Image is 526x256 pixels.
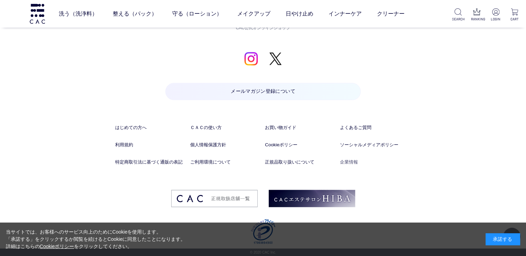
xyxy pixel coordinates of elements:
[329,4,362,23] a: インナーケア
[115,124,186,131] a: はじめての方へ
[237,4,270,23] a: メイクアップ
[265,141,336,148] a: Cookieポリシー
[265,159,336,166] a: 正規品取り扱いについて
[452,17,464,22] p: SEARCH
[340,124,411,131] a: よくあるご質問
[508,17,520,22] p: CART
[6,228,186,250] div: 当サイトでは、お客様へのサービス向上のためにCookieを使用します。 「承諾する」をクリックするか閲覧を続けるとCookieに同意したことになります。 詳細はこちらの をクリックしてください。
[471,8,483,22] a: RANKING
[29,4,46,23] img: logo
[490,17,502,22] p: LOGIN
[59,4,98,23] a: 洗う（洗浄料）
[190,124,261,131] a: ＣＡＣの使い方
[190,141,261,148] a: 個人情報保護方針
[115,141,186,148] a: 利用規約
[340,141,411,148] a: ソーシャルメディアポリシー
[471,17,483,22] p: RANKING
[269,190,355,207] img: footer_image02.png
[286,4,313,23] a: 日やけ止め
[486,233,520,245] div: 承諾する
[340,159,411,166] a: 企業情報
[190,159,261,166] a: ご利用環境について
[172,4,222,23] a: 守る（ローション）
[265,124,336,131] a: お買い物ガイド
[377,4,405,23] a: クリーナー
[165,83,361,100] a: メールマガジン登録について
[40,244,74,249] a: Cookieポリシー
[115,159,186,166] a: 特定商取引法に基づく通販の表記
[490,8,502,22] a: LOGIN
[171,190,258,207] img: footer_image03.png
[508,8,520,22] a: CART
[452,8,464,22] a: SEARCH
[113,4,157,23] a: 整える（パック）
